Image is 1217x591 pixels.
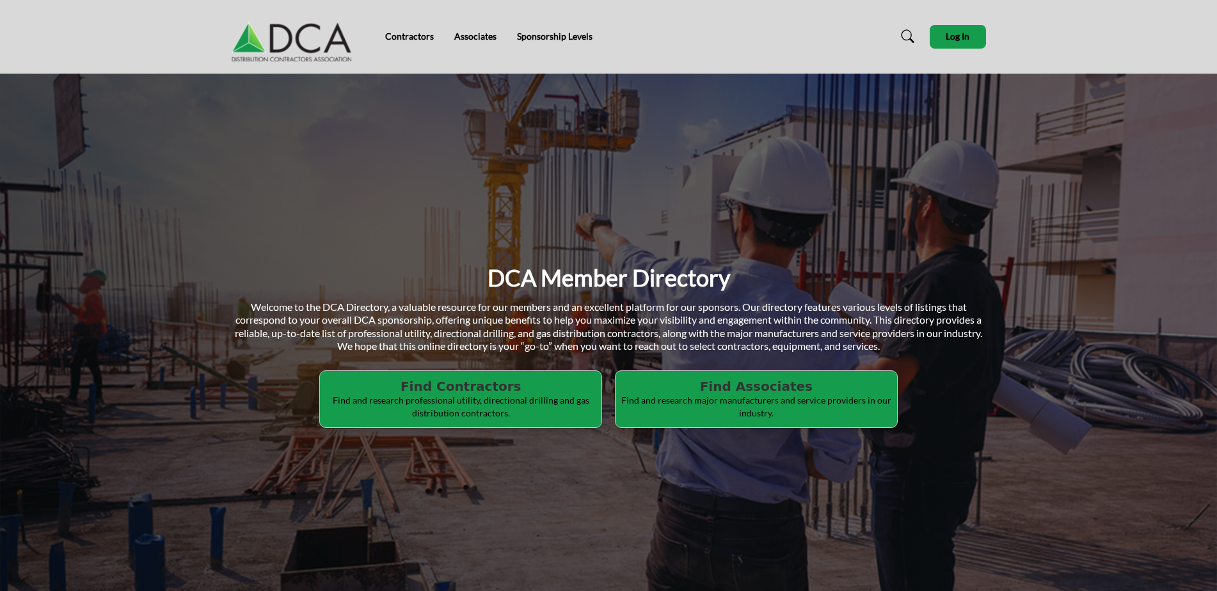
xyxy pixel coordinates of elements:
button: Find Associates Find and research major manufacturers and service providers in our industry. [615,370,898,428]
a: Sponsorship Levels [517,31,593,42]
p: Find and research professional utility, directional drilling and gas distribution contractors. [324,394,598,419]
button: Log In [930,25,986,49]
a: Search [889,26,923,47]
span: Welcome to the DCA Directory, a valuable resource for our members and an excellent platform for o... [235,301,982,352]
a: Contractors [385,31,434,42]
h2: Find Contractors [324,379,598,394]
p: Find and research major manufacturers and service providers in our industry. [619,394,893,419]
span: Log In [946,31,969,42]
img: Site Logo [232,11,358,62]
h2: Find Associates [619,379,893,394]
a: Associates [454,31,497,42]
button: Find Contractors Find and research professional utility, directional drilling and gas distributio... [319,370,602,428]
h1: DCA Member Directory [488,263,730,293]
